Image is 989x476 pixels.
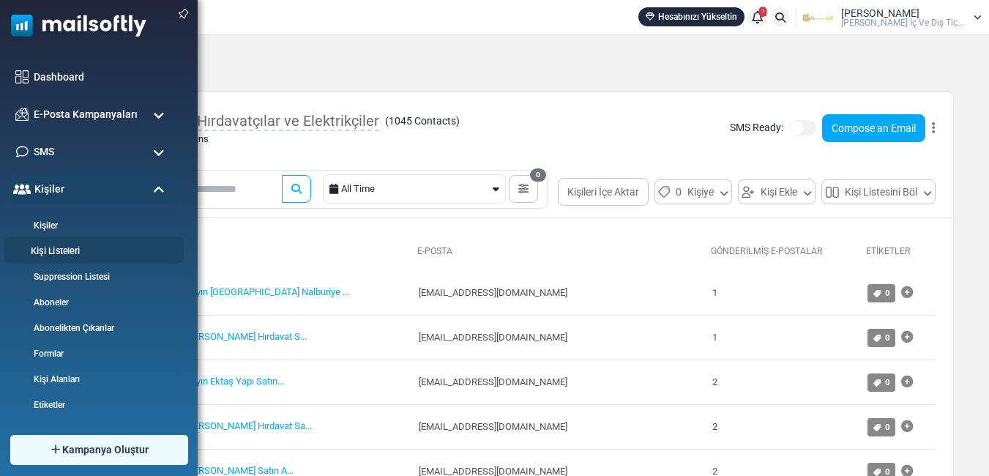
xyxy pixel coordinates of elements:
[101,112,379,131] span: Türkiye Geneli Hırdavatçılar ve Elektrikçiler
[411,404,705,449] td: [EMAIL_ADDRESS][DOMAIN_NAME]
[8,296,176,309] a: Aboneler
[801,7,982,29] a: User Logo [PERSON_NAME] [PERSON_NAME] İç Ve Dış Tic...
[8,373,176,386] a: Kişi Alanları
[34,144,54,160] span: SMS
[185,465,294,476] a: [PERSON_NAME] Satın A...
[759,7,767,17] span: 1
[341,175,490,203] div: All Time
[867,418,895,436] a: 0
[530,168,546,182] span: 0
[13,184,31,194] img: contacts-icon-active.svg
[185,376,284,387] a: Sayın Ektaş Yapı Satın...
[654,179,732,204] button: 0Kişiye
[738,179,816,204] button: Kişi Ekle
[411,271,705,316] td: [EMAIL_ADDRESS][DOMAIN_NAME]
[385,114,460,129] span: ( )
[185,286,349,297] a: Sayın [GEOGRAPHIC_DATA] Nalburiye ...
[4,245,179,259] a: Kişi Listeleri
[867,329,895,347] a: 0
[8,219,176,232] a: Kişiler
[821,179,936,204] button: Kişi Listesini Böl
[711,246,823,256] a: Gönderilmiş E-Postalar
[901,368,913,397] a: Etiket Ekle
[747,7,767,27] a: 1
[841,8,919,18] span: [PERSON_NAME]
[8,270,176,283] a: Suppression Listesi
[389,115,456,127] span: 1045 Contacts
[705,315,860,360] td: 1
[8,398,176,412] a: Etiketler
[185,331,307,342] a: [PERSON_NAME] Hırdavat S...
[867,373,895,392] a: 0
[866,246,911,256] a: Etiketler
[867,284,895,302] a: 0
[411,360,705,404] td: [EMAIL_ADDRESS][DOMAIN_NAME]
[62,442,149,458] span: Kampanya Oluştur
[417,246,452,256] a: E-Posta
[34,182,64,197] span: Kişiler
[411,315,705,360] td: [EMAIL_ADDRESS][DOMAIN_NAME]
[885,422,890,432] span: 0
[34,107,138,122] span: E-Posta Kampanyaları
[705,404,860,449] td: 2
[676,183,682,201] span: 0
[8,347,176,360] a: Formlar
[822,114,925,142] a: Compose an Email
[34,70,172,85] a: Dashboard
[638,7,744,26] a: Hesabınızı Yükseltin
[705,360,860,404] td: 2
[558,178,649,206] button: Kişileri İçe Aktar
[885,377,890,387] span: 0
[705,271,860,316] td: 1
[901,323,913,352] a: Etiket Ekle
[185,420,312,431] a: [PERSON_NAME] Hırdavat Sa...
[885,288,890,298] span: 0
[801,7,837,29] img: User Logo
[885,332,890,343] span: 0
[15,70,29,83] img: dashboard-icon.svg
[901,278,913,308] a: Etiket Ekle
[841,18,964,27] span: [PERSON_NAME] İç Ve Dış Tic...
[509,175,538,203] button: 0
[901,412,913,442] a: Etiket Ekle
[15,145,29,158] img: sms-icon.png
[730,114,936,142] div: SMS Ready:
[15,108,29,121] img: campaigns-icon.png
[8,321,176,335] a: Abonelikten Çıkanlar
